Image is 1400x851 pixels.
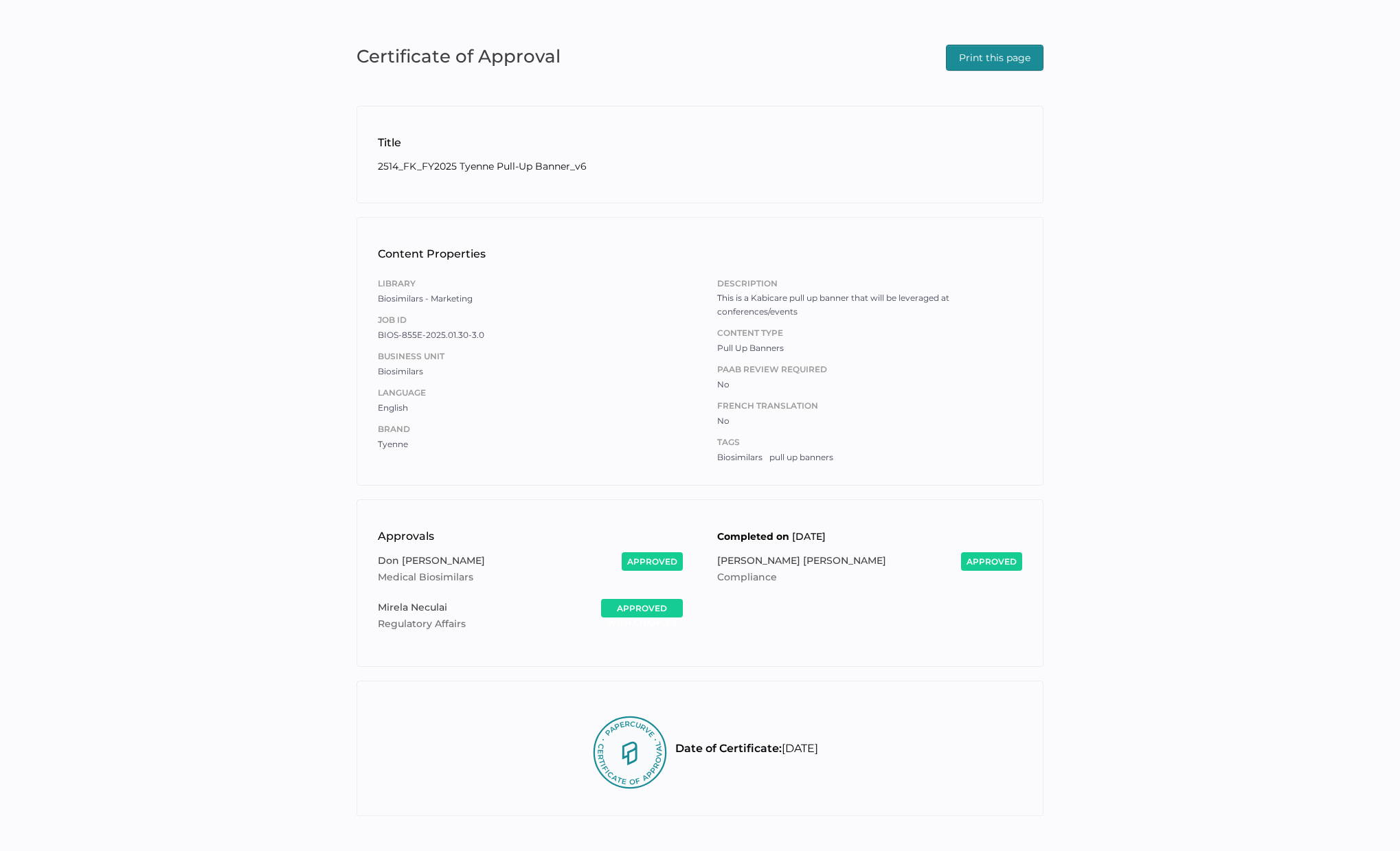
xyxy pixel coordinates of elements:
span: Print this page [959,45,1030,70]
span: approved [967,556,1017,567]
span: Certificate of Approval [357,41,561,71]
span: Mirela Neculai [378,601,447,613]
span: Tyenne [378,439,408,449]
span: Date of Certificate: [675,742,782,755]
span: [PERSON_NAME] [PERSON_NAME] [717,554,886,567]
span: Content Type [717,326,1022,341]
span: pull up banners [769,452,833,462]
span: Tags [717,435,1022,450]
h2: [DATE] [717,529,1022,544]
span: French Translation [717,398,1022,413]
span: Regulatory Affairs [378,617,468,630]
h1: Approvals [378,528,700,545]
span: Language [378,385,683,400]
h1: Title [378,135,1022,151]
span: Biosimilars - Marketing [378,293,473,304]
span: Don [PERSON_NAME] [378,554,485,567]
button: Print this page [946,45,1043,71]
p: [DATE] [675,713,818,784]
h2: 2514_FK_FY2025 Tyenne Pull-Up Banner_v6 [378,159,1022,174]
span: Description [717,276,1022,291]
span: approved with changes [607,603,677,628]
span: Medical Biosimilars [378,571,476,583]
span: This is a Kabicare pull up banner that will be leveraged at conferences/events [717,291,1022,319]
span: Brand [378,422,683,437]
img: papercurve-approval-seal.0bc95695.svg [582,702,675,795]
span: No [717,379,730,389]
span: PAAB Review Required [717,362,1022,377]
span: Business Unit [378,349,683,364]
span: Biosimilars [378,366,423,376]
span: Library [378,276,683,291]
span: No [717,416,730,426]
b: Completed on [717,530,789,543]
span: Biosimilars [717,452,763,462]
span: Job ID [378,313,683,328]
span: approved [627,556,677,567]
span: BIOS-855E-2025.01.30-3.0 [378,330,484,340]
span: Pull Up Banners [717,343,784,353]
span: Compliance [717,571,780,583]
h1: Content Properties [378,246,1022,262]
span: English [378,402,408,413]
